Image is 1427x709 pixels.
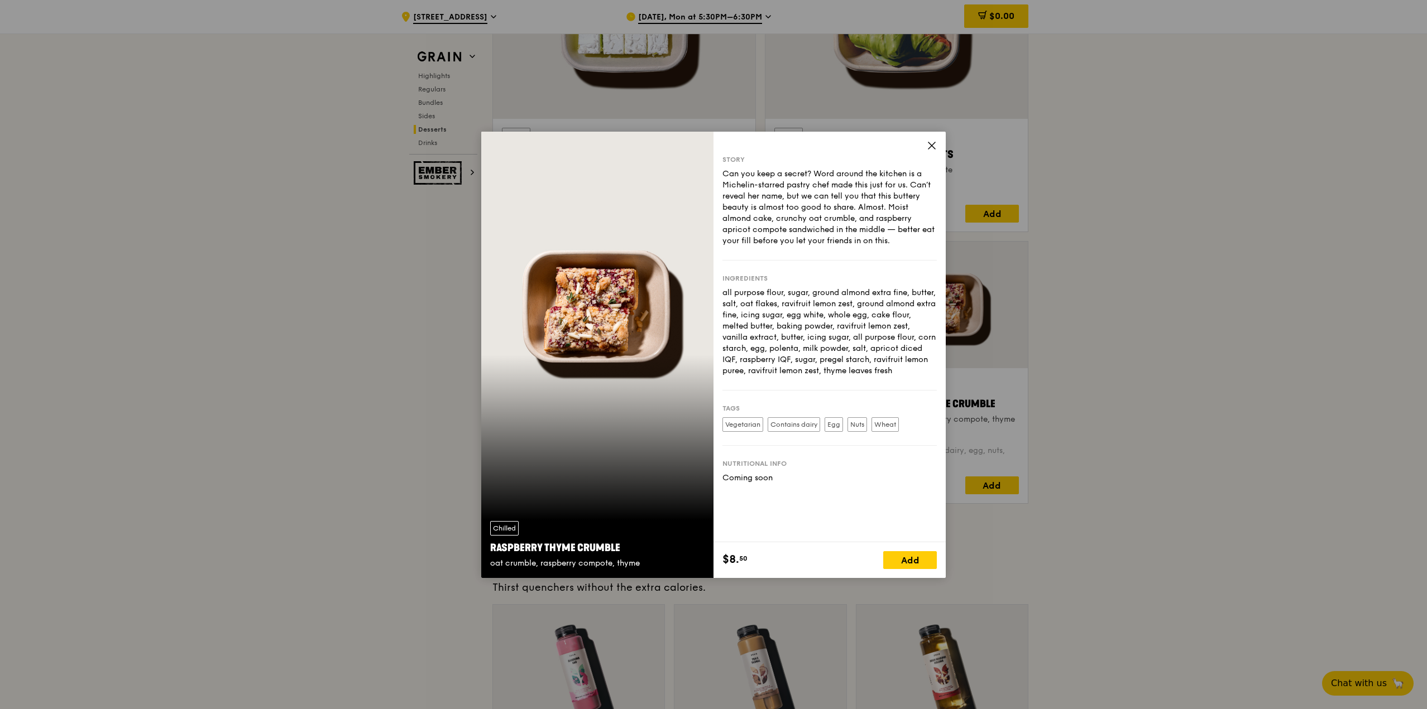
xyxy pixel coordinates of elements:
[722,472,937,484] div: Coming soon
[722,459,937,468] div: Nutritional info
[490,540,705,556] div: Raspberry Thyme Crumble
[722,417,763,432] label: Vegetarian
[722,404,937,413] div: Tags
[722,274,937,283] div: Ingredients
[722,168,937,247] div: Can you keep a secret? Word around the kitchen is a Michelin-starred pastry chef made this just f...
[871,417,899,432] label: Wheat
[883,551,937,569] div: Add
[768,417,820,432] label: Contains dairy
[490,558,705,569] div: oat crumble, raspberry compote, thyme
[722,155,937,164] div: Story
[847,417,867,432] label: Nuts
[490,521,519,536] div: Chilled
[722,287,937,377] div: all purpose flour, sugar, ground almond extra fine, butter, salt, oat flakes, ravifruit lemon zes...
[722,551,739,568] span: $8.
[825,417,843,432] label: Egg
[739,554,748,563] span: 50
